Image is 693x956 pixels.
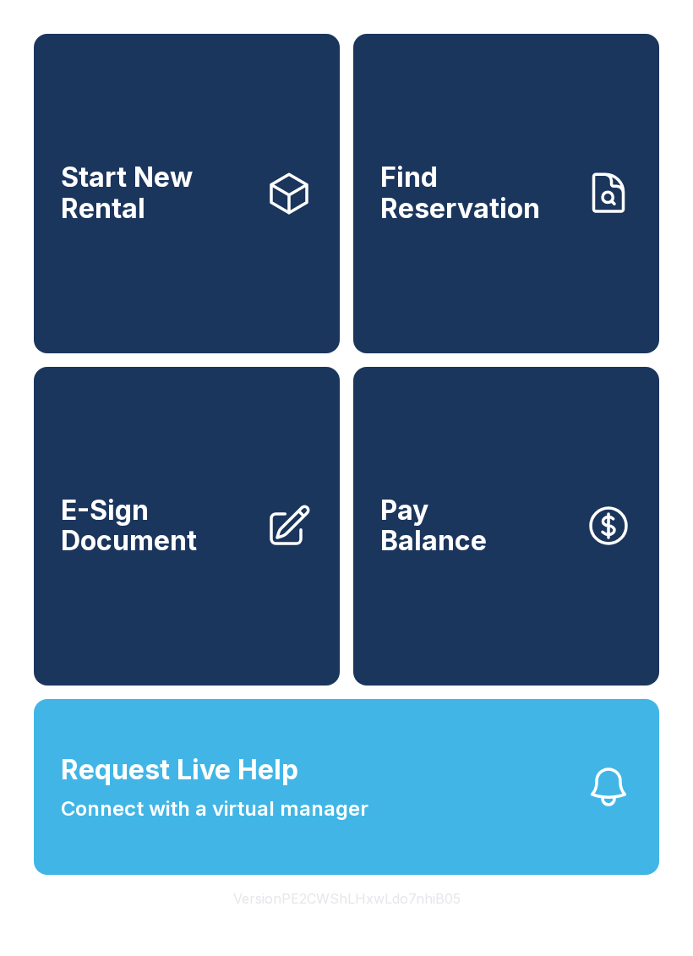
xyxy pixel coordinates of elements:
a: PayBalance [353,367,659,686]
span: Connect with a virtual manager [61,794,368,824]
span: Start New Rental [61,162,252,224]
span: Find Reservation [380,162,571,224]
a: Start New Rental [34,34,340,353]
span: E-Sign Document [61,495,252,557]
a: E-Sign Document [34,367,340,686]
button: Request Live HelpConnect with a virtual manager [34,699,659,875]
span: Request Live Help [61,750,298,790]
span: Pay Balance [380,495,487,557]
a: Find Reservation [353,34,659,353]
button: VersionPE2CWShLHxwLdo7nhiB05 [220,875,474,922]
